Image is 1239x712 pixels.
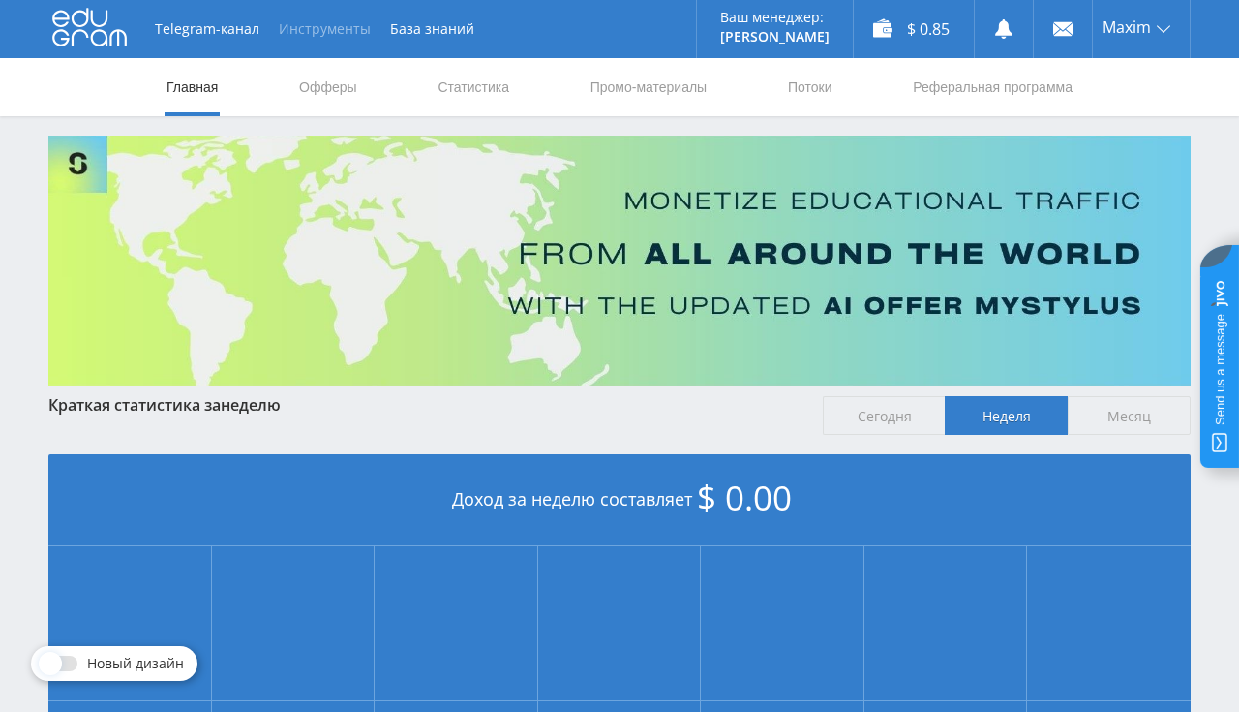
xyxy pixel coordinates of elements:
[48,136,1191,386] img: Banner
[945,396,1068,435] span: Неделя
[48,396,803,414] div: Краткая статистика за
[697,475,792,520] span: $ 0.00
[165,58,220,116] a: Главная
[589,58,709,116] a: Промо-материалы
[48,454,1191,546] div: Доход за неделю составляет
[1103,19,1151,35] span: Maxim
[911,58,1074,116] a: Реферальная программа
[87,656,184,671] span: Новый дизайн
[720,10,830,25] p: Ваш менеджер:
[297,58,359,116] a: Офферы
[823,396,946,435] span: Сегодня
[1068,396,1191,435] span: Месяц
[786,58,834,116] a: Потоки
[221,394,281,416] span: неделю
[436,58,511,116] a: Статистика
[720,29,830,45] p: [PERSON_NAME]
